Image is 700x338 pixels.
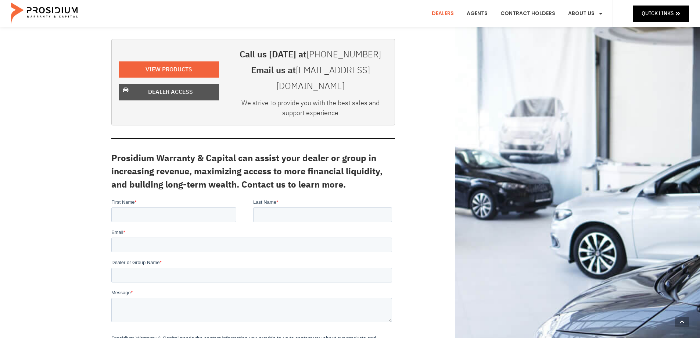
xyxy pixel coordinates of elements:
[234,98,387,121] div: We strive to provide you with the best sales and support experience
[119,84,219,100] a: Dealer Access
[146,64,192,75] span: View Products
[276,64,370,93] a: [EMAIL_ADDRESS][DOMAIN_NAME]
[119,61,219,78] a: View Products
[148,87,193,97] span: Dealer Access
[234,63,387,94] h3: Email us at
[306,48,381,61] a: [PHONE_NUMBER]
[642,9,674,18] span: Quick Links
[234,47,387,63] h3: Call us [DATE] at
[633,6,689,21] a: Quick Links
[111,152,395,191] h3: Prosidium Warranty & Capital can assist your dealer or group in increasing revenue, maximizing ac...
